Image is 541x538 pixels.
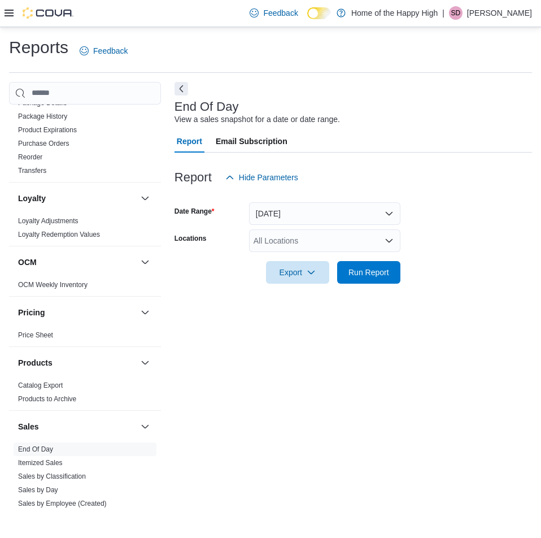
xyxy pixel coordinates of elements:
a: Catalog Export [18,381,63,389]
span: Sales by Employee (Created) [18,499,107,508]
span: Product Expirations [18,125,77,134]
div: OCM [9,278,161,296]
span: Purchase Orders [18,139,69,148]
span: Sales by Classification [18,472,86,481]
span: Transfers [18,166,46,175]
a: Feedback [245,2,302,24]
span: Export [273,261,322,284]
a: Package History [18,112,67,120]
span: SD [451,6,461,20]
div: Loyalty [9,214,161,246]
a: Sales by Day [18,486,58,494]
a: OCM Weekly Inventory [18,281,88,289]
div: View a sales snapshot for a date or date range. [174,114,340,125]
h3: Products [18,357,53,368]
a: Itemized Sales [18,459,63,467]
button: Hide Parameters [221,166,303,189]
button: Sales [18,421,136,432]
span: Package History [18,112,67,121]
p: Home of the Happy High [351,6,438,20]
input: Dark Mode [307,7,331,19]
label: Date Range [174,207,215,216]
button: Products [18,357,136,368]
span: Email Subscription [216,130,287,153]
a: Sales by Employee (Created) [18,500,107,507]
h3: Pricing [18,307,45,318]
a: Reorder [18,153,42,161]
span: Itemized Sales [18,458,63,467]
button: Loyalty [18,193,136,204]
button: Run Report [337,261,400,284]
a: Price Sheet [18,331,53,339]
h3: Sales [18,421,39,432]
a: Sales by Classification [18,472,86,480]
span: Price Sheet [18,331,53,340]
button: OCM [18,257,136,268]
button: Open list of options [385,236,394,245]
span: Hide Parameters [239,172,298,183]
span: Report [177,130,202,153]
span: Loyalty Adjustments [18,216,78,225]
span: Reorder [18,153,42,162]
div: Sarah Davidson [449,6,463,20]
a: Feedback [75,40,132,62]
a: Loyalty Redemption Values [18,231,100,238]
img: Cova [23,7,73,19]
button: Loyalty [138,192,152,205]
span: Feedback [93,45,128,57]
a: End Of Day [18,445,53,453]
span: Run Report [348,267,389,278]
button: Next [174,82,188,96]
button: Pricing [18,307,136,318]
h3: OCM [18,257,37,268]
button: Pricing [138,306,152,319]
h3: Report [174,171,212,184]
button: Export [266,261,329,284]
h3: Loyalty [18,193,46,204]
button: Products [138,356,152,370]
div: Pricing [9,328,161,346]
span: Products to Archive [18,394,76,403]
label: Locations [174,234,207,243]
span: Loyalty Redemption Values [18,230,100,239]
span: Feedback [263,7,298,19]
span: Dark Mode [307,19,308,20]
a: Purchase Orders [18,140,69,147]
p: [PERSON_NAME] [467,6,532,20]
span: Sales by Day [18,485,58,494]
h3: End Of Day [174,100,239,114]
button: Sales [138,420,152,433]
a: Product Expirations [18,126,77,134]
a: Loyalty Adjustments [18,217,78,225]
span: Catalog Export [18,381,63,390]
a: Transfers [18,167,46,175]
span: OCM Weekly Inventory [18,280,88,289]
h1: Reports [9,36,68,59]
button: OCM [138,255,152,269]
p: | [442,6,444,20]
button: [DATE] [249,202,400,225]
a: Products to Archive [18,395,76,403]
span: End Of Day [18,445,53,454]
a: Package Details [18,99,67,107]
div: Products [9,379,161,410]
